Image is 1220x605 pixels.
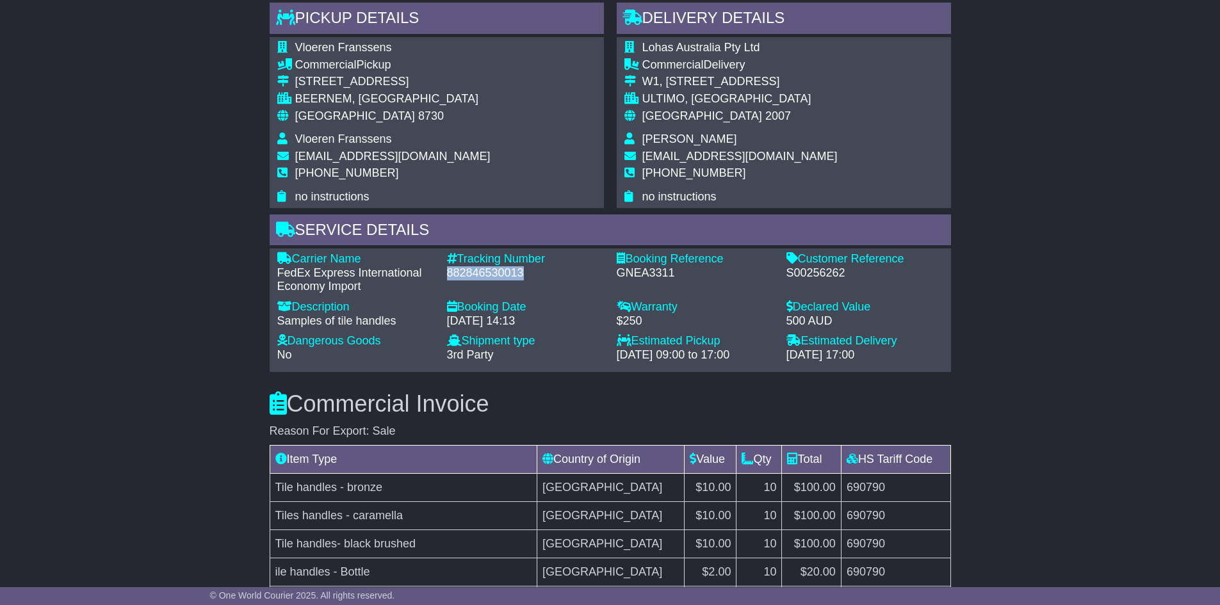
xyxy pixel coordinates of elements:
td: $10.00 [685,473,736,501]
span: 8730 [418,109,444,122]
span: No [277,348,292,361]
span: no instructions [642,190,717,203]
div: ULTIMO, [GEOGRAPHIC_DATA] [642,92,838,106]
td: Value [685,445,736,473]
td: ile handles - Bottle [270,558,537,586]
td: $100.00 [782,501,841,529]
span: [PHONE_NUMBER] [295,166,399,179]
td: 10 [736,558,782,586]
div: Pickup Details [270,3,604,37]
div: Warranty [617,300,774,314]
span: © One World Courier 2025. All rights reserved. [210,590,395,601]
div: Tracking Number [447,252,604,266]
div: S00256262 [786,266,943,280]
div: [DATE] 17:00 [786,348,943,362]
div: Estimated Delivery [786,334,943,348]
div: GNEA3311 [617,266,774,280]
td: Total [782,445,841,473]
td: Tile handles- black brushed [270,529,537,558]
td: 10 [736,473,782,501]
span: Vloeren Franssens [295,41,392,54]
td: 10 [736,529,782,558]
span: [EMAIL_ADDRESS][DOMAIN_NAME] [642,150,838,163]
td: [GEOGRAPHIC_DATA] [537,558,684,586]
td: Tiles handles - caramella [270,501,537,529]
div: FedEx Express International Economy Import [277,266,434,294]
span: [GEOGRAPHIC_DATA] [642,109,762,122]
td: 690790 [841,473,950,501]
td: Country of Origin [537,445,684,473]
span: Vloeren Franssens [295,133,392,145]
span: [PHONE_NUMBER] [642,166,746,179]
span: [EMAIL_ADDRESS][DOMAIN_NAME] [295,150,491,163]
td: 10 [736,501,782,529]
div: Estimated Pickup [617,334,774,348]
div: W1, [STREET_ADDRESS] [642,75,838,89]
div: [STREET_ADDRESS] [295,75,491,89]
div: Delivery [642,58,838,72]
div: Service Details [270,214,951,249]
td: [GEOGRAPHIC_DATA] [537,529,684,558]
td: $20.00 [782,558,841,586]
div: Delivery Details [617,3,951,37]
div: Pickup [295,58,491,72]
td: Qty [736,445,782,473]
span: no instructions [295,190,370,203]
span: Commercial [295,58,357,71]
td: Item Type [270,445,537,473]
div: Dangerous Goods [277,334,434,348]
div: BEERNEM, [GEOGRAPHIC_DATA] [295,92,491,106]
td: Tile handles - bronze [270,473,537,501]
div: [DATE] 09:00 to 17:00 [617,348,774,362]
td: 690790 [841,529,950,558]
div: Carrier Name [277,252,434,266]
div: 500 AUD [786,314,943,328]
span: Lohas Australia Pty Ltd [642,41,760,54]
div: Description [277,300,434,314]
h3: Commercial Invoice [270,391,951,417]
div: Declared Value [786,300,943,314]
span: 3rd Party [447,348,494,361]
td: $10.00 [685,529,736,558]
span: Commercial [642,58,704,71]
td: 690790 [841,558,950,586]
div: Shipment type [447,334,604,348]
div: Samples of tile handles [277,314,434,328]
td: $2.00 [685,558,736,586]
td: $100.00 [782,529,841,558]
div: Booking Reference [617,252,774,266]
td: [GEOGRAPHIC_DATA] [537,501,684,529]
div: 882846530013 [447,266,604,280]
div: $250 [617,314,774,328]
div: Reason For Export: Sale [270,424,951,439]
td: 690790 [841,501,950,529]
td: $100.00 [782,473,841,501]
span: [GEOGRAPHIC_DATA] [295,109,415,122]
div: Booking Date [447,300,604,314]
td: HS Tariff Code [841,445,950,473]
span: 2007 [765,109,791,122]
td: [GEOGRAPHIC_DATA] [537,473,684,501]
td: $10.00 [685,501,736,529]
div: [DATE] 14:13 [447,314,604,328]
div: Customer Reference [786,252,943,266]
span: [PERSON_NAME] [642,133,737,145]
